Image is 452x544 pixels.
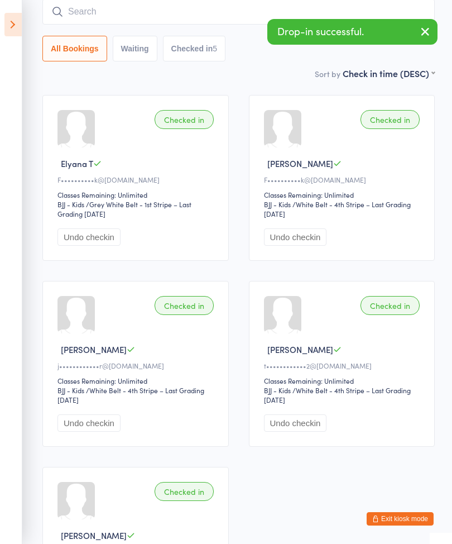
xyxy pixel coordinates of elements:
div: Classes Remaining: Unlimited [57,190,217,199]
div: t••••••••••••2@[DOMAIN_NAME] [264,361,424,370]
span: Elyana T [61,158,93,169]
div: Checked in [360,296,420,315]
div: Check in time (DESC) [343,67,435,79]
button: Undo checkin [57,414,121,432]
div: F••••••••••k@[DOMAIN_NAME] [264,175,424,184]
span: [PERSON_NAME] [267,343,333,355]
button: Exit kiosk mode [367,512,434,526]
div: Checked in [360,110,420,129]
div: Drop-in successful. [267,19,437,45]
span: / White Belt - 4th Stripe – Last Grading [DATE] [264,385,411,404]
label: Sort by [315,68,340,79]
span: [PERSON_NAME] [267,158,333,169]
button: Undo checkin [57,228,121,246]
span: [PERSON_NAME] [61,529,127,541]
div: Checked in [155,482,214,501]
span: / Grey White Belt - 1st Stripe – Last Grading [DATE] [57,199,191,218]
button: Undo checkin [264,414,327,432]
div: BJJ - Kids [264,199,291,209]
div: BJJ - Kids [57,385,84,395]
div: j••••••••••••r@[DOMAIN_NAME] [57,361,217,370]
span: [PERSON_NAME] [61,343,127,355]
div: Classes Remaining: Unlimited [264,376,424,385]
button: All Bookings [42,36,107,61]
div: Checked in [155,296,214,315]
button: Checked in5 [163,36,226,61]
button: Waiting [113,36,157,61]
div: 5 [213,44,217,53]
div: Checked in [155,110,214,129]
div: BJJ - Kids [57,199,84,209]
div: F••••••••••k@[DOMAIN_NAME] [57,175,217,184]
div: BJJ - Kids [264,385,291,395]
div: Classes Remaining: Unlimited [264,190,424,199]
div: Classes Remaining: Unlimited [57,376,217,385]
span: / White Belt - 4th Stripe – Last Grading [DATE] [57,385,204,404]
span: / White Belt - 4th Stripe – Last Grading [DATE] [264,199,411,218]
button: Undo checkin [264,228,327,246]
